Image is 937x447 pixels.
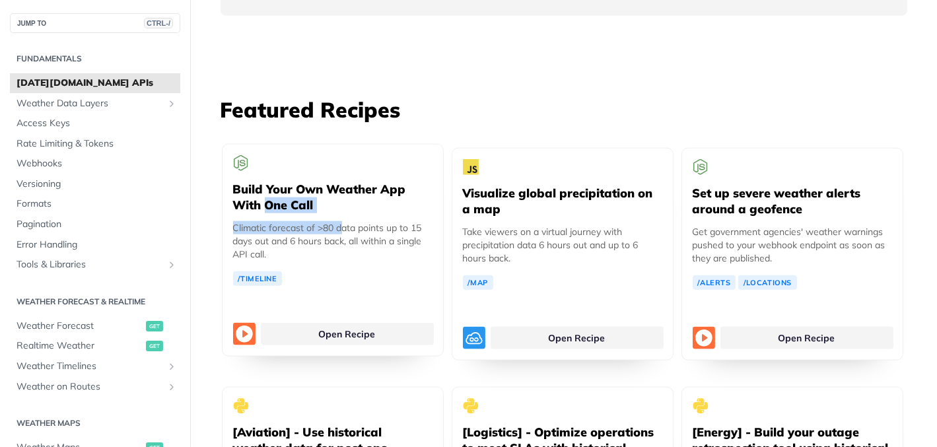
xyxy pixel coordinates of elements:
h2: Weather Maps [10,417,180,429]
p: Climatic forecast of >80 data points up to 15 days out and 6 hours back, all within a single API ... [233,221,433,261]
a: [DATE][DOMAIN_NAME] APIs [10,73,180,93]
span: Weather Timelines [17,360,163,373]
h5: Visualize global precipitation on a map [463,186,662,217]
span: [DATE][DOMAIN_NAME] APIs [17,77,177,90]
span: Error Handling [17,238,177,252]
a: Open Recipe [720,327,893,349]
h5: Build Your Own Weather App With One Call [233,182,433,213]
a: /Locations [738,275,797,290]
span: CTRL-/ [144,18,173,28]
a: Weather on RoutesShow subpages for Weather on Routes [10,377,180,397]
a: Error Handling [10,235,180,255]
a: Versioning [10,174,180,194]
span: Versioning [17,178,177,191]
a: Open Recipe [491,327,664,349]
a: Webhooks [10,154,180,174]
a: Weather TimelinesShow subpages for Weather Timelines [10,357,180,376]
span: Webhooks [17,157,177,170]
button: Show subpages for Weather Timelines [166,361,177,372]
a: Rate Limiting & Tokens [10,134,180,154]
span: get [146,341,163,351]
span: Formats [17,197,177,211]
span: Weather on Routes [17,380,163,394]
span: Tools & Libraries [17,258,163,271]
span: Rate Limiting & Tokens [17,137,177,151]
span: Realtime Weather [17,339,143,353]
a: /Timeline [233,271,283,286]
span: Pagination [17,218,177,231]
span: Access Keys [17,117,177,130]
a: Tools & LibrariesShow subpages for Tools & Libraries [10,255,180,275]
h2: Weather Forecast & realtime [10,296,180,308]
a: Weather Forecastget [10,316,180,336]
span: get [146,321,163,331]
p: Get government agencies' weather warnings pushed to your webhook endpoint as soon as they are pub... [693,225,892,265]
a: Open Recipe [261,323,434,345]
p: Take viewers on a virtual journey with precipitation data 6 hours out and up to 6 hours back. [463,225,662,265]
button: JUMP TOCTRL-/ [10,13,180,33]
button: Show subpages for Weather on Routes [166,382,177,392]
button: Show subpages for Tools & Libraries [166,259,177,270]
h2: Fundamentals [10,53,180,65]
h3: Featured Recipes [221,95,907,124]
span: Weather Data Layers [17,97,163,110]
a: Weather Data LayersShow subpages for Weather Data Layers [10,94,180,114]
span: Weather Forecast [17,320,143,333]
a: Formats [10,194,180,214]
a: Pagination [10,215,180,234]
h5: Set up severe weather alerts around a geofence [693,186,892,217]
a: Access Keys [10,114,180,133]
a: /Alerts [693,275,736,290]
a: /Map [463,275,493,290]
a: Realtime Weatherget [10,336,180,356]
button: Show subpages for Weather Data Layers [166,98,177,109]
